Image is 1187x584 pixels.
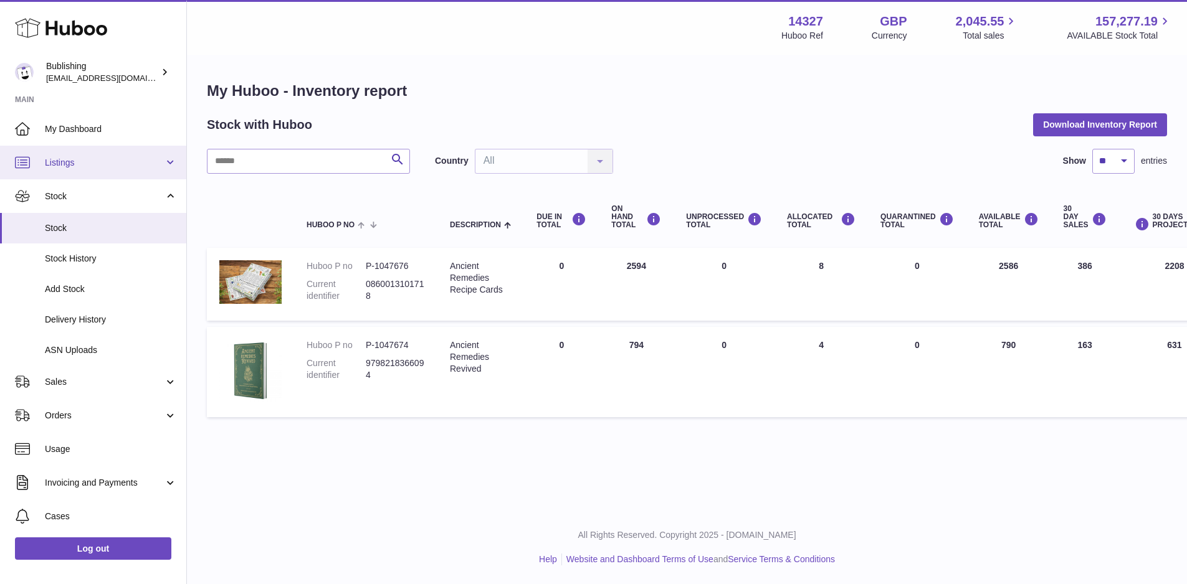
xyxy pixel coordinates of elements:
[1141,155,1167,167] span: entries
[880,13,907,30] strong: GBP
[45,376,164,388] span: Sales
[45,283,177,295] span: Add Stock
[781,30,823,42] div: Huboo Ref
[915,340,920,350] span: 0
[966,248,1051,321] td: 2586
[45,123,177,135] span: My Dashboard
[45,222,177,234] span: Stock
[1067,13,1172,42] a: 157,277.19 AVAILABLE Stock Total
[45,477,164,489] span: Invoicing and Payments
[787,212,856,229] div: ALLOCATED Total
[566,554,713,564] a: Website and Dashboard Terms of Use
[46,60,158,84] div: Bublishing
[728,554,835,564] a: Service Terms & Conditions
[1067,30,1172,42] span: AVAILABLE Stock Total
[219,339,282,402] img: product image
[915,261,920,271] span: 0
[539,554,557,564] a: Help
[1051,248,1119,321] td: 386
[1033,113,1167,136] button: Download Inventory Report
[956,13,1004,30] span: 2,045.55
[880,212,954,229] div: QUARANTINED Total
[1095,13,1158,30] span: 157,277.19
[197,529,1177,541] p: All Rights Reserved. Copyright 2025 - [DOMAIN_NAME]
[450,339,512,375] div: Ancient Remedies Revived
[45,157,164,169] span: Listings
[307,357,366,381] dt: Current identifier
[307,278,366,302] dt: Current identifier
[674,248,775,321] td: 0
[775,327,868,417] td: 4
[307,339,366,351] dt: Huboo P no
[307,260,366,272] dt: Huboo P no
[366,339,425,351] dd: P-1047674
[775,248,868,321] td: 8
[536,212,586,229] div: DUE IN TOTAL
[45,314,177,326] span: Delivery History
[366,278,425,302] dd: 0860013101718
[366,357,425,381] dd: 9798218366094
[45,443,177,455] span: Usage
[788,13,823,30] strong: 14327
[207,81,1167,101] h1: My Huboo - Inventory report
[307,221,355,229] span: Huboo P no
[1051,327,1119,417] td: 163
[1064,205,1107,230] div: 30 DAY SALES
[524,327,599,417] td: 0
[979,212,1039,229] div: AVAILABLE Total
[524,248,599,321] td: 0
[15,63,34,82] img: accounting@bublishing.com
[45,511,177,522] span: Cases
[207,116,312,133] h2: Stock with Huboo
[966,327,1051,417] td: 790
[366,260,425,272] dd: P-1047676
[611,205,661,230] div: ON HAND Total
[450,260,512,296] div: Ancient Remedies Recipe Cards
[46,73,183,83] span: [EMAIL_ADDRESS][DOMAIN_NAME]
[450,221,501,229] span: Description
[45,253,177,265] span: Stock History
[872,30,907,42] div: Currency
[45,344,177,356] span: ASN Uploads
[963,30,1018,42] span: Total sales
[15,537,171,560] a: Log out
[599,248,674,321] td: 2594
[45,191,164,202] span: Stock
[562,553,835,565] li: and
[1063,155,1086,167] label: Show
[599,327,674,417] td: 794
[956,13,1019,42] a: 2,045.55 Total sales
[674,327,775,417] td: 0
[45,410,164,422] span: Orders
[219,260,282,304] img: product image
[686,212,762,229] div: UNPROCESSED Total
[435,155,469,167] label: Country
